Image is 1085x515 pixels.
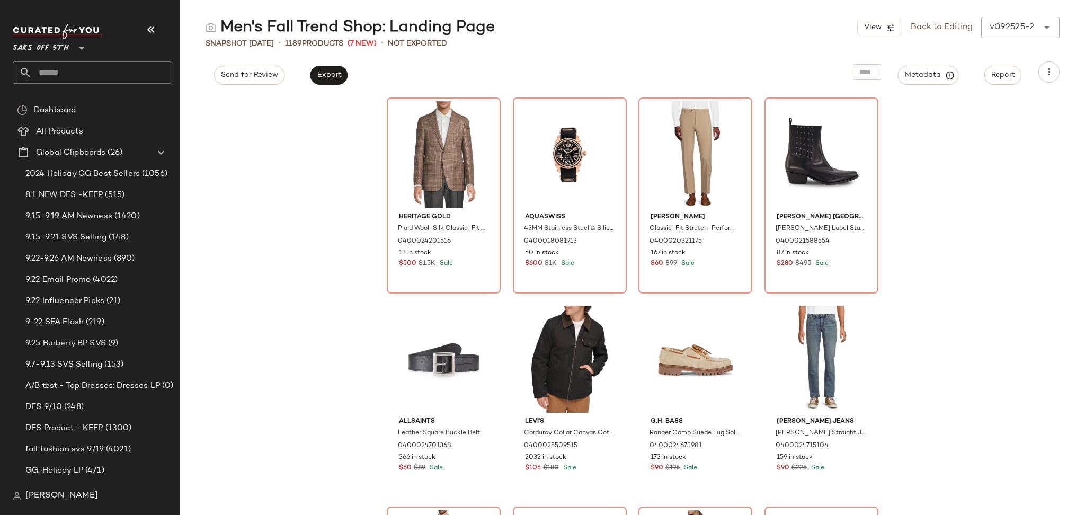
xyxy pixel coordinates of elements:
[25,316,84,328] span: 9-22 SFA Flash
[559,260,574,267] span: Sale
[768,101,875,208] img: 0400021588554
[103,189,124,201] span: (515)
[525,259,542,269] span: $600
[25,168,140,180] span: 2024 Holiday GG Best Sellers
[390,101,497,208] img: 0400024201516_TAUPE
[399,417,488,427] span: AllSaints
[206,38,274,49] span: Snapshot [DATE]
[525,464,541,473] span: $105
[543,464,559,473] span: $180
[904,70,953,80] span: Metadata
[206,22,216,33] img: svg%3e
[898,66,959,85] button: Metadata
[84,316,104,328] span: (219)
[524,441,577,451] span: 0400025509515
[399,248,431,258] span: 13 in stock
[776,429,865,438] span: [PERSON_NAME] Straight Jeans
[525,453,566,463] span: 2032 in stock
[777,464,789,473] span: $90
[651,417,740,427] span: G.H. Bass
[399,259,416,269] span: $500
[863,23,881,32] span: View
[524,237,577,246] span: 0400018081913
[650,237,702,246] span: 0400020321175
[650,441,702,451] span: 0400024673981
[776,224,865,234] span: [PERSON_NAME] Label Studded Leather Chelsea Boots
[25,274,91,286] span: 9.22 Email Promo
[381,37,384,50] span: •
[809,465,824,472] span: Sale
[17,105,28,116] img: svg%3e
[104,295,121,307] span: (21)
[665,259,677,269] span: $99
[25,380,160,392] span: A/B test - Top Dresses: Dresses LP
[398,224,487,234] span: Plaid Wool-Silk Classic-Fit Sport Coat
[682,465,697,472] span: Sale
[399,464,412,473] span: $50
[665,464,680,473] span: $195
[561,465,576,472] span: Sale
[13,492,21,500] img: svg%3e
[795,259,811,269] span: $495
[140,168,167,180] span: (1056)
[105,147,122,159] span: (26)
[316,71,341,79] span: Export
[777,212,866,222] span: [PERSON_NAME] [GEOGRAPHIC_DATA]
[104,443,131,456] span: (4021)
[25,490,98,502] span: [PERSON_NAME]
[106,338,118,350] span: (9)
[813,260,829,267] span: Sale
[650,224,739,234] span: Classic-Fit Stretch-Performance Dress Pants
[398,441,451,451] span: 0400024701368
[34,104,76,117] span: Dashboard
[525,417,615,427] span: Levi's
[103,422,132,434] span: (1300)
[651,248,686,258] span: 167 in stock
[25,465,83,477] span: GG: Holiday LP
[990,21,1034,34] div: v092525-2
[25,401,62,413] span: DFS 9/10
[25,253,112,265] span: 9.22-9.26 AM Newness
[25,232,106,244] span: 9.15-9.21 SVS Selling
[285,38,343,49] div: Products
[36,147,105,159] span: Global Clipboards
[545,259,557,269] span: $1K
[791,464,807,473] span: $225
[112,253,135,265] span: (890)
[525,212,615,222] span: Aquaswiss
[525,248,559,258] span: 50 in stock
[285,40,302,48] span: 1189
[25,295,104,307] span: 9.22 Influencer Picks
[310,66,348,85] button: Export
[398,237,451,246] span: 0400024201516
[679,260,695,267] span: Sale
[419,259,435,269] span: $1.5K
[777,453,813,463] span: 159 in stock
[13,24,103,39] img: cfy_white_logo.C9jOOHJF.svg
[25,338,106,350] span: 9.25 Burberry BP SVS
[414,464,425,473] span: $89
[25,443,104,456] span: fall fashion svs 9/19
[776,237,830,246] span: 0400021588554
[517,306,623,413] img: 0400025509515_BLACK
[25,422,103,434] span: DFS Product - KEEP
[220,71,278,79] span: Send for Review
[642,101,749,208] img: 0400020321175_TAN
[777,248,809,258] span: 87 in stock
[102,359,124,371] span: (153)
[214,66,284,85] button: Send for Review
[25,210,112,223] span: 9.15-9.19 AM Newness
[651,259,663,269] span: $60
[650,429,739,438] span: Ranger Camp Suede Lug Sole Boat Shoes
[651,453,686,463] span: 173 in stock
[62,401,84,413] span: (248)
[112,210,140,223] span: (1420)
[768,306,875,413] img: 0400024715104_DEBUSSY
[25,189,103,201] span: 8.1 NEW DFS -KEEP
[399,453,435,463] span: 366 in stock
[517,101,623,208] img: 0400018081913
[399,212,488,222] span: Heritage Gold
[777,417,866,427] span: [PERSON_NAME] Jeans
[911,21,973,34] a: Back to Editing
[651,464,663,473] span: $90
